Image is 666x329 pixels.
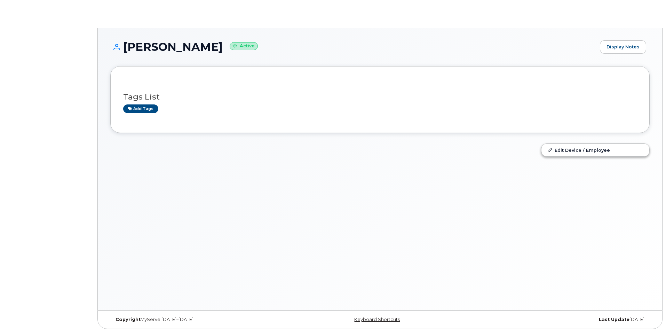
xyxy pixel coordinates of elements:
[110,317,290,322] div: MyServe [DATE]–[DATE]
[230,42,258,50] small: Active
[599,317,629,322] strong: Last Update
[110,41,596,53] h1: [PERSON_NAME]
[123,104,158,113] a: Add tags
[123,93,637,101] h3: Tags List
[116,317,141,322] strong: Copyright
[354,317,400,322] a: Keyboard Shortcuts
[600,40,646,54] a: Display Notes
[541,144,649,156] a: Edit Device / Employee
[470,317,650,322] div: [DATE]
